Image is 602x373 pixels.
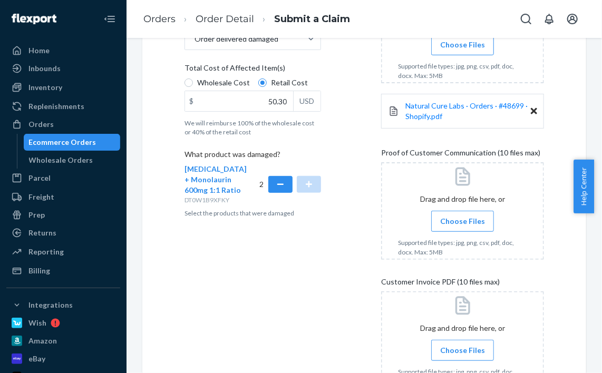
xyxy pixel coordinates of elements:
div: Integrations [28,300,73,310]
button: Help Center [574,160,594,213]
span: Natural Cure Labs · Orders · #48699 · Shopify.pdf [406,101,528,121]
div: Prep [28,210,45,220]
button: Close Navigation [99,8,120,30]
a: Submit a Claim [274,13,350,25]
span: Retail Cost [271,77,308,88]
div: Inventory [28,82,62,93]
a: Order Detail [196,13,254,25]
a: Inventory [6,79,120,96]
img: Flexport logo [12,14,56,24]
a: Orders [6,116,120,133]
div: Home [28,45,50,56]
button: Open Search Box [516,8,537,30]
a: Returns [6,224,120,241]
a: Reporting [6,243,120,260]
button: Integrations [6,297,120,313]
a: Amazon [6,332,120,349]
span: [MEDICAL_DATA] + Monolaurin 600mg 1:1 Ratio [185,164,247,194]
button: Open account menu [562,8,583,30]
a: Inbounds [6,60,120,77]
a: Billing [6,262,120,279]
div: Orders [28,119,54,130]
input: $USD [185,91,293,111]
a: Orders [143,13,176,25]
div: $ [185,91,198,111]
a: Freight [6,189,120,205]
a: Natural Cure Labs · Orders · #48699 · Shopify.pdf [406,101,531,122]
a: Wholesale Orders [24,152,121,169]
ol: breadcrumbs [135,4,358,35]
a: Prep [6,207,120,223]
div: Order delivered damaged [195,34,278,44]
div: Wish [28,318,46,328]
div: Replenishments [28,101,84,112]
a: Home [6,42,120,59]
p: DT0W1B9XFKY [185,195,253,204]
span: Choose Files [440,345,485,356]
span: Proof of Customer Communication (10 files max) [381,148,540,162]
div: USD [293,91,321,111]
div: Parcel [28,173,51,183]
div: Returns [28,228,56,238]
p: Select the products that were damaged [185,209,321,218]
span: Choose Files [440,216,485,227]
a: Ecommerce Orders [24,134,121,151]
a: Wish [6,315,120,331]
div: Freight [28,192,54,202]
div: Billing [28,266,50,276]
div: Inbounds [28,63,61,74]
button: Open notifications [539,8,560,30]
a: Parcel [6,170,120,186]
div: Ecommerce Orders [29,137,96,148]
div: Amazon [28,336,57,346]
div: Wholesale Orders [29,155,93,165]
span: Total Cost of Affected Item(s) [185,63,285,77]
div: Reporting [28,247,64,257]
p: We will reimburse 100% of the wholesale cost or 40% of the retail cost [185,119,321,136]
div: eBay [28,354,45,364]
input: Wholesale Cost [185,78,193,87]
span: Customer Invoice PDF (10 files max) [381,277,500,291]
a: eBay [6,350,120,367]
div: 2 [260,164,322,204]
input: Retail Cost [258,78,267,87]
p: What product was damaged? [185,149,321,164]
span: Choose Files [440,40,485,50]
a: Replenishments [6,98,120,115]
span: Wholesale Cost [197,77,250,88]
